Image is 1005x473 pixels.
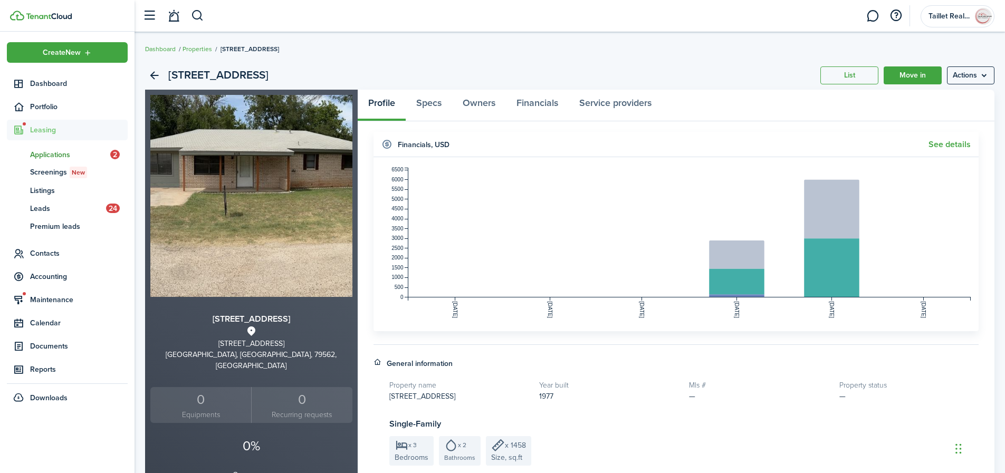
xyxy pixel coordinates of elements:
span: Downloads [30,392,68,403]
span: Dashboard [30,78,128,89]
a: Dashboard [7,73,128,94]
small: Recurring requests [254,409,349,420]
small: Equipments [153,409,248,420]
div: [GEOGRAPHIC_DATA], [GEOGRAPHIC_DATA], 79562, [GEOGRAPHIC_DATA] [150,349,352,371]
span: [STREET_ADDRESS] [389,391,455,402]
a: Properties [183,44,212,54]
div: [STREET_ADDRESS] [150,338,352,349]
div: Drag [955,433,962,465]
span: Bathrooms [444,453,475,462]
span: Reports [30,364,128,375]
span: Premium leads [30,221,128,232]
span: Screenings [30,167,128,178]
tspan: 4000 [391,216,404,221]
a: List [820,66,878,84]
tspan: [DATE] [829,302,835,318]
img: TenantCloud [10,11,24,21]
tspan: 5000 [391,196,404,202]
tspan: 1000 [391,275,404,281]
tspan: [DATE] [547,302,552,318]
a: Applications2 [7,146,128,163]
img: Taillet Real Estate and Property Management [975,8,992,25]
a: 0Equipments [150,387,251,423]
span: 2 [110,150,120,159]
tspan: [DATE] [639,302,645,318]
img: TenantCloud [26,13,72,20]
h5: Mls # [689,380,828,391]
tspan: [DATE] [452,302,457,318]
a: Leads24 [7,199,128,217]
span: 1977 [539,391,553,402]
div: 0 [254,390,349,410]
button: Open menu [947,66,994,84]
h3: [STREET_ADDRESS] [150,313,352,326]
tspan: 6500 [391,167,404,172]
h5: Property name [389,380,529,391]
button: Open resource center [887,7,905,25]
span: Accounting [30,271,128,282]
tspan: [DATE] [921,302,926,318]
h5: Year built [539,380,678,391]
a: Service providers [569,90,662,121]
a: Owners [452,90,506,121]
span: x 3 [408,442,417,448]
tspan: 2500 [391,245,404,251]
tspan: 3500 [391,226,404,231]
iframe: Chat Widget [952,422,1005,473]
span: Contacts [30,248,128,259]
div: 0 [153,390,248,410]
h5: Property status [839,380,979,391]
tspan: 500 [394,284,403,290]
h3: Single-Family [389,418,979,431]
span: Applications [30,149,110,160]
a: Financials [506,90,569,121]
button: Open menu [921,5,994,27]
span: — [689,391,695,402]
tspan: 5500 [391,186,404,192]
a: Reports [7,359,128,380]
tspan: 0 [400,294,403,300]
button: Open sidebar [139,6,159,26]
tspan: 3000 [391,235,404,241]
span: Bedrooms [395,452,428,463]
a: 0 Recurring requests [251,387,352,423]
h4: Financials , USD [398,139,449,150]
a: Specs [406,90,452,121]
tspan: 2000 [391,255,404,260]
tspan: 4500 [391,206,404,212]
span: Taillet Real Estate and Property Management [929,13,971,20]
a: Back [145,66,163,84]
span: [STREET_ADDRESS] [221,44,279,54]
span: Calendar [30,317,128,329]
p: 0% [150,436,352,456]
span: Listings [30,185,128,196]
span: x 2 [458,442,466,448]
h4: General information [387,358,453,369]
span: Size, sq.ft [491,452,522,463]
span: Leasing [30,124,128,136]
span: Maintenance [30,294,128,305]
span: x 1458 [505,440,526,451]
tspan: 6000 [391,177,404,182]
span: Leads [30,203,106,214]
button: Search [191,7,204,25]
span: Documents [30,341,128,352]
a: Move in [884,66,942,84]
a: Premium leads [7,217,128,235]
span: Create New [43,49,81,56]
img: Property avatar [150,95,352,297]
menu-btn: Actions [947,66,994,84]
h2: [STREET_ADDRESS] [168,66,269,84]
a: Notifications [164,3,184,30]
span: 24 [106,204,120,213]
a: Dashboard [145,44,176,54]
span: — [839,391,846,402]
a: See details [929,140,971,149]
tspan: 1500 [391,265,404,271]
tspan: [DATE] [734,302,740,318]
a: Messaging [863,3,883,30]
a: Listings [7,181,128,199]
span: New [72,168,85,177]
a: ScreeningsNew [7,163,128,181]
